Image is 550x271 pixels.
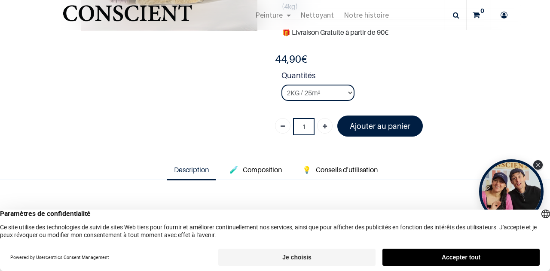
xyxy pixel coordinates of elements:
[479,159,544,224] div: Open Tolstoy widget
[316,165,378,174] span: Conseils d'utilisation
[281,70,503,85] strong: Quantités
[337,116,423,137] a: Ajouter au panier
[282,28,388,37] font: 🎁 Livraison Gratuite à partir de 90€
[174,165,209,174] span: Description
[478,6,486,15] sup: 0
[275,53,301,65] span: 44,90
[533,160,543,170] div: Close Tolstoy widget
[275,118,290,134] a: Supprimer
[300,10,334,20] span: Nettoyant
[350,122,410,131] font: Ajouter au panier
[344,10,389,20] span: Notre histoire
[479,159,544,224] div: Tolstoy bubble widget
[243,165,282,174] span: Composition
[302,165,311,174] span: 💡
[7,7,33,33] button: Open chat widget
[275,53,307,65] b: €
[479,159,544,224] div: Open Tolstoy
[317,118,333,134] a: Ajouter
[229,165,238,174] span: 🧪
[255,10,283,20] span: Peinture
